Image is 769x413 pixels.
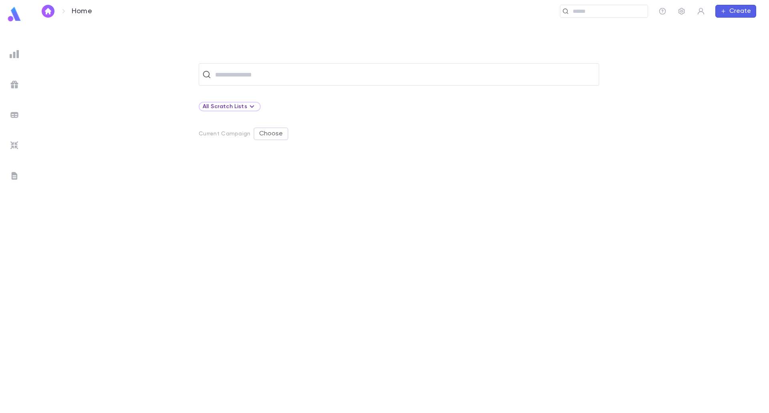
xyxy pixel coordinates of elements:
button: Create [715,5,756,18]
img: home_white.a664292cf8c1dea59945f0da9f25487c.svg [43,8,53,14]
img: imports_grey.530a8a0e642e233f2baf0ef88e8c9fcb.svg [10,141,19,150]
button: Choose [254,127,288,140]
img: batches_grey.339ca447c9d9533ef1741baa751efc33.svg [10,110,19,120]
p: Current Campaign [199,131,250,137]
img: campaigns_grey.99e729a5f7ee94e3726e6486bddda8f1.svg [10,80,19,89]
div: All Scratch Lists [203,102,257,111]
img: letters_grey.7941b92b52307dd3b8a917253454ce1c.svg [10,171,19,181]
p: Home [72,7,92,16]
img: logo [6,6,22,22]
img: reports_grey.c525e4749d1bce6a11f5fe2a8de1b229.svg [10,49,19,59]
div: All Scratch Lists [199,102,261,111]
